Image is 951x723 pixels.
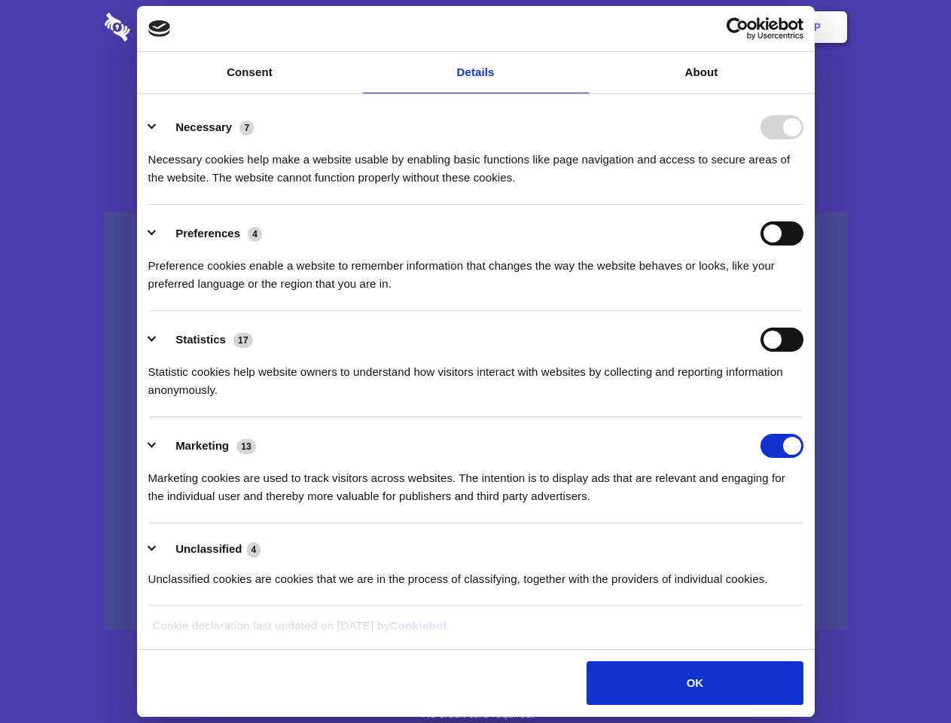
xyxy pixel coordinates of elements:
a: Consent [137,52,363,93]
h1: Eliminate Slack Data Loss. [105,68,847,122]
label: Necessary [175,120,232,133]
label: Preferences [175,227,240,239]
button: Unclassified (4) [148,540,270,559]
button: Marketing (13) [148,434,266,458]
button: Statistics (17) [148,328,263,352]
label: Statistics [175,333,226,346]
span: 4 [247,542,261,557]
label: Marketing [175,439,229,452]
a: Cookiebot [390,619,447,632]
div: Statistic cookies help website owners to understand how visitors interact with websites by collec... [148,352,803,399]
h4: Auto-redaction of sensitive data, encrypted data sharing and self-destructing private chats. Shar... [105,137,847,187]
button: OK [587,661,803,705]
div: Marketing cookies are used to track visitors across websites. The intention is to display ads tha... [148,458,803,505]
a: Contact [611,4,680,50]
button: Necessary (7) [148,115,264,139]
a: Login [683,4,748,50]
a: Pricing [442,4,508,50]
img: logo-wordmark-white-trans-d4663122ce5f474addd5e946df7df03e33cb6a1c49d2221995e7729f52c070b2.svg [105,13,233,41]
span: 13 [236,439,256,454]
div: Necessary cookies help make a website usable by enabling basic functions like page navigation and... [148,139,803,187]
button: Preferences (4) [148,221,272,246]
span: 17 [233,333,253,348]
span: 4 [248,227,262,242]
div: Preference cookies enable a website to remember information that changes the way the website beha... [148,246,803,293]
img: logo [148,20,171,37]
a: Wistia video thumbnail [105,212,847,630]
a: Usercentrics Cookiebot - opens in a new window [672,17,803,40]
a: About [589,52,815,93]
span: 7 [239,120,254,136]
a: Details [363,52,589,93]
div: Cookie declaration last updated on [DATE] by [141,617,810,646]
div: Unclassified cookies are cookies that we are in the process of classifying, together with the pro... [148,559,803,588]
